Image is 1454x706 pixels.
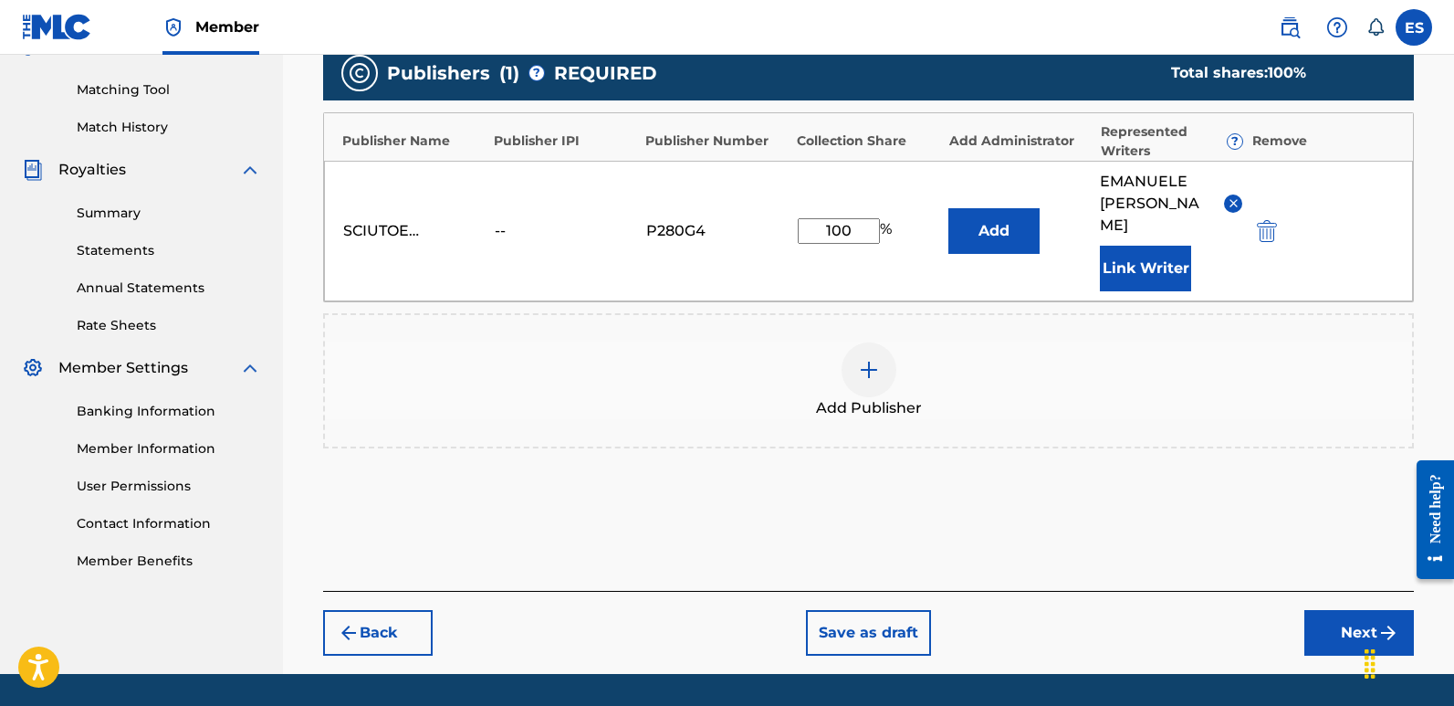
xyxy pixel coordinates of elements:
div: Ziehen [1355,637,1385,691]
img: add [858,359,880,381]
iframe: Resource Center [1403,447,1454,594]
div: Notifications [1366,18,1385,37]
a: Match History [77,118,261,137]
span: Publishers [387,59,490,87]
div: Chat-Widget [1363,618,1454,706]
div: Collection Share [797,132,939,151]
img: Royalties [22,159,44,181]
img: publishers [349,62,371,84]
img: help [1326,16,1348,38]
img: expand [239,159,261,181]
span: 100 % [1268,64,1306,81]
div: Add Administrator [949,132,1092,151]
button: Save as draft [806,610,931,656]
a: Annual Statements [77,279,261,298]
div: Represented Writers [1101,122,1243,161]
div: Publisher IPI [494,132,636,151]
img: MLC Logo [22,14,92,40]
a: Member Information [77,439,261,458]
span: % [880,218,896,244]
a: Public Search [1271,9,1308,46]
img: expand [239,357,261,379]
a: Summary [77,204,261,223]
img: search [1279,16,1301,38]
span: ( 1 ) [499,59,519,87]
span: Member Settings [58,357,188,379]
div: Total shares: [1171,62,1377,84]
img: 12a2ab48e56ec057fbd8.svg [1257,220,1277,242]
span: EMANUELE [PERSON_NAME] [1100,171,1210,237]
div: Publisher Name [342,132,485,151]
a: Statements [77,241,261,260]
a: Contact Information [77,514,261,533]
button: Back [323,610,433,656]
img: Top Rightsholder [162,16,184,38]
a: Member Benefits [77,552,261,571]
span: Member [195,16,259,37]
button: Link Writer [1100,246,1191,291]
span: REQUIRED [554,59,657,87]
span: Royalties [58,159,126,181]
button: Add [948,208,1040,254]
a: Banking Information [77,402,261,421]
a: User Permissions [77,477,261,496]
a: Rate Sheets [77,316,261,335]
div: Help [1319,9,1355,46]
img: 7ee5dd4eb1f8a8e3ef2f.svg [338,622,360,644]
button: Next [1304,610,1414,656]
div: Remove [1252,132,1395,151]
img: Member Settings [22,357,44,379]
div: Publisher Number [645,132,788,151]
img: remove-from-list-button [1227,196,1240,210]
iframe: Chat Widget [1363,618,1454,706]
a: Matching Tool [77,80,261,100]
span: ? [529,66,544,80]
div: User Menu [1396,9,1432,46]
span: ? [1228,134,1242,149]
span: Add Publisher [816,397,922,419]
